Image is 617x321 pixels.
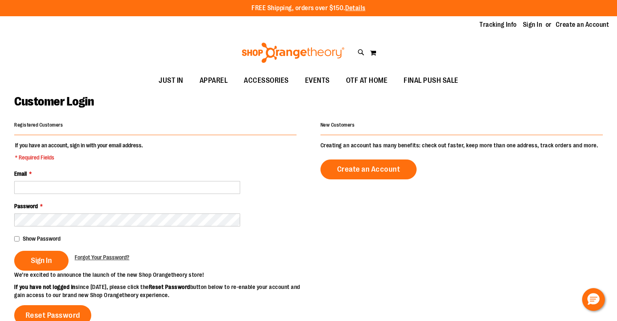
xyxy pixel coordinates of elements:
[252,4,365,13] p: FREE Shipping, orders over $150.
[14,251,69,271] button: Sign In
[15,153,143,162] span: * Required Fields
[345,4,365,12] a: Details
[14,203,38,209] span: Password
[338,71,396,90] a: OTF AT HOME
[14,170,27,177] span: Email
[14,95,94,108] span: Customer Login
[320,122,355,128] strong: New Customers
[23,235,60,242] span: Show Password
[523,20,542,29] a: Sign In
[14,141,144,162] legend: If you have an account, sign in with your email address.
[150,71,191,90] a: JUST IN
[305,71,330,90] span: EVENTS
[396,71,467,90] a: FINAL PUSH SALE
[31,256,52,265] span: Sign In
[320,141,603,149] p: Creating an account has many benefits: check out faster, keep more than one address, track orders...
[297,71,338,90] a: EVENTS
[14,271,309,279] p: We’re excited to announce the launch of the new Shop Orangetheory store!
[479,20,517,29] a: Tracking Info
[236,71,297,90] a: ACCESSORIES
[75,253,129,261] a: Forgot Your Password?
[149,284,190,290] strong: Reset Password
[191,71,236,90] a: APPAREL
[14,284,75,290] strong: If you have not logged in
[75,254,129,261] span: Forgot Your Password?
[244,71,289,90] span: ACCESSORIES
[241,43,346,63] img: Shop Orangetheory
[320,159,417,179] a: Create an Account
[200,71,228,90] span: APPAREL
[404,71,458,90] span: FINAL PUSH SALE
[337,165,400,174] span: Create an Account
[14,122,63,128] strong: Registered Customers
[26,311,80,320] span: Reset Password
[556,20,609,29] a: Create an Account
[346,71,388,90] span: OTF AT HOME
[159,71,183,90] span: JUST IN
[582,288,605,311] button: Hello, have a question? Let’s chat.
[14,283,309,299] p: since [DATE], please click the button below to re-enable your account and gain access to our bran...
